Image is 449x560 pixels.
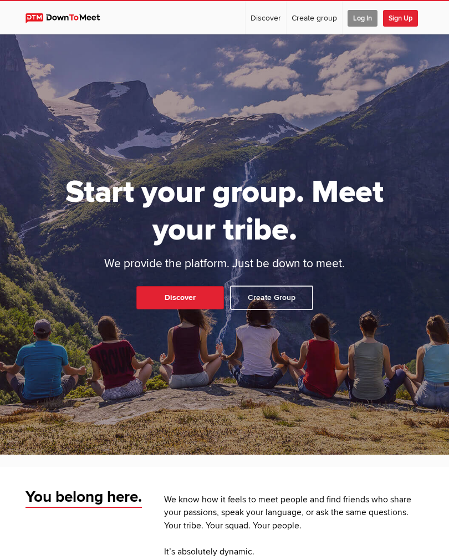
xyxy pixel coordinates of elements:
[348,10,377,27] span: Log In
[164,493,424,533] p: We know how it feels to meet people and find friends who share your passions, speak your language...
[25,487,142,508] span: You belong here.
[25,13,110,23] img: DownToMeet
[246,1,286,34] a: Discover
[383,10,418,27] span: Sign Up
[44,174,405,248] h1: Start your group. Meet your tribe.
[136,286,224,309] a: Discover
[230,286,313,310] a: Create Group
[287,1,342,34] a: Create group
[343,1,382,34] a: Log In
[164,546,424,559] p: It’s absolutely dynamic.
[383,1,423,34] a: Sign Up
